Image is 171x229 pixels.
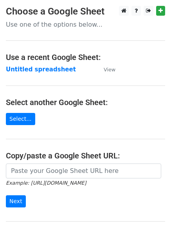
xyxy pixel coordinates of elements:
[6,6,165,17] h3: Choose a Google Sheet
[6,98,165,107] h4: Select another Google Sheet:
[6,20,165,29] p: Use one of the options below...
[96,66,115,73] a: View
[6,113,35,125] a: Select...
[6,53,165,62] h4: Use a recent Google Sheet:
[104,67,115,73] small: View
[6,66,76,73] a: Untitled spreadsheet
[6,195,26,207] input: Next
[6,164,161,178] input: Paste your Google Sheet URL here
[6,180,86,186] small: Example: [URL][DOMAIN_NAME]
[6,151,165,160] h4: Copy/paste a Google Sheet URL:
